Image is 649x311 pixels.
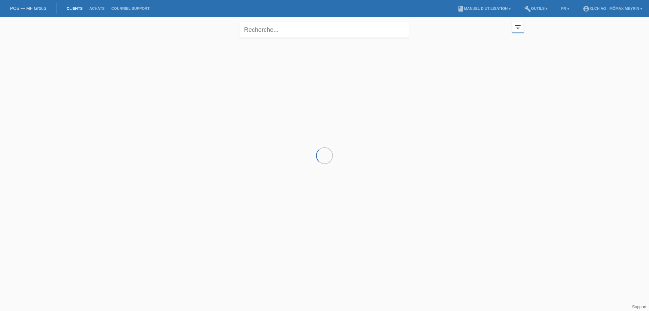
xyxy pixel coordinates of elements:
a: Achats [86,6,108,10]
a: Support [632,305,646,309]
a: POS — MF Group [10,6,46,11]
a: buildOutils ▾ [521,6,551,10]
input: Recherche... [240,22,409,38]
a: account_circleXLCH AG - Mömax Meyrin ▾ [579,6,646,10]
a: FR ▾ [558,6,573,10]
a: Courriel Support [108,6,153,10]
a: bookManuel d’utilisation ▾ [454,6,514,10]
i: account_circle [583,5,590,12]
i: build [524,5,531,12]
i: filter_list [514,23,522,31]
i: book [457,5,464,12]
a: Clients [63,6,86,10]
